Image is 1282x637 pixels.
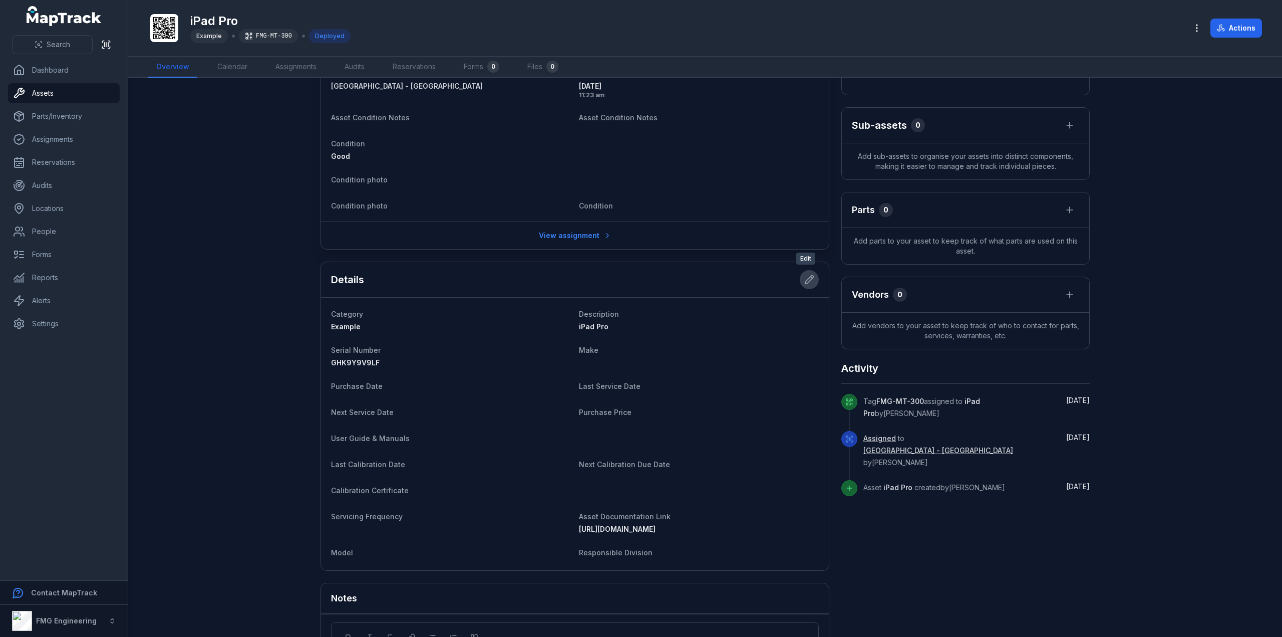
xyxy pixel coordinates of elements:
span: Last Service Date [579,382,640,390]
span: Asset Condition Notes [579,113,658,122]
span: Next Service Date [331,408,394,416]
span: Next Calibration Due Date [579,460,670,469]
div: Deployed [309,29,351,43]
span: [URL][DOMAIN_NAME] [579,525,656,533]
h3: Vendors [852,288,889,302]
span: Condition [331,139,365,148]
a: View assignment [532,226,618,245]
h3: Notes [331,591,357,605]
h3: Parts [852,203,875,217]
span: Search [47,40,70,50]
span: Description [579,310,619,318]
span: Responsible Division [579,548,653,557]
a: Settings [8,314,120,334]
a: Reservations [8,152,120,172]
span: Add vendors to your asset to keep track of who to contact for parts, services, warranties, etc. [842,313,1089,349]
span: Edit [796,253,815,265]
span: Make [579,346,598,354]
a: Assignments [8,129,120,149]
h2: Details [331,273,364,287]
a: Dashboard [8,60,120,80]
strong: Contact MapTrack [31,588,97,597]
span: Condition photo [331,201,388,210]
button: Search [12,35,93,54]
a: Forms0 [456,57,507,78]
span: Asset created by [PERSON_NAME] [863,483,1005,492]
a: Audits [337,57,373,78]
a: MapTrack [27,6,102,26]
time: 9/30/2025, 11:27:13 AM [1066,396,1090,404]
span: Condition photo [331,175,388,184]
span: [GEOGRAPHIC_DATA] - [GEOGRAPHIC_DATA] [331,82,483,90]
span: GHK9Y9V9LF [331,358,380,367]
span: Example [331,322,361,331]
span: FMG-MT-300 [876,397,924,405]
span: [DATE] [1066,396,1090,404]
a: Calendar [209,57,255,78]
span: Example [196,32,222,40]
a: Parts/Inventory [8,106,120,126]
div: 0 [879,203,893,217]
div: 0 [487,61,499,73]
span: Serial Number [331,346,381,354]
span: Calibration Certificate [331,486,409,495]
span: Last Calibration Date [331,460,405,469]
span: Category [331,310,363,318]
time: 9/30/2025, 11:23:18 AM [1066,433,1090,442]
span: 11:23 am [579,91,819,99]
div: 0 [546,61,558,73]
a: Audits [8,175,120,195]
span: iPad Pro [883,483,912,492]
h2: Activity [841,361,878,375]
a: Reservations [385,57,444,78]
span: Purchase Date [331,382,383,390]
span: Purchase Price [579,408,631,416]
span: Add sub-assets to organise your assets into distinct components, making it easier to manage and t... [842,143,1089,179]
a: Assigned [863,434,896,444]
span: Good [331,152,350,160]
span: iPad Pro [579,322,608,331]
span: Asset Condition Notes [331,113,410,122]
span: Model [331,548,353,557]
div: 0 [893,288,907,302]
span: [DATE] [1066,433,1090,442]
span: Servicing Frequency [331,512,403,521]
span: Add parts to your asset to keep track of what parts are used on this asset. [842,228,1089,264]
time: 9/30/2025, 11:23:18 AM [579,81,819,99]
div: 0 [911,118,925,132]
a: Alerts [8,291,120,311]
span: to by [PERSON_NAME] [863,434,1013,467]
time: 9/30/2025, 11:21:53 AM [1066,482,1090,491]
span: Asset Documentation Link [579,512,671,521]
a: Assignments [267,57,325,78]
span: Condition [579,201,613,210]
h2: Sub-assets [852,118,907,132]
span: [DATE] [1066,482,1090,491]
span: Tag assigned to by [PERSON_NAME] [863,397,980,417]
a: Reports [8,268,120,288]
strong: FMG Engineering [36,616,97,625]
a: Forms [8,245,120,265]
a: [GEOGRAPHIC_DATA] - [GEOGRAPHIC_DATA] [331,81,571,91]
h1: iPad Pro [190,13,351,29]
div: FMG-MT-300 [239,29,298,43]
a: Assets [8,83,120,103]
span: [DATE] [579,81,819,91]
a: Locations [8,198,120,219]
a: Files0 [519,57,566,78]
a: [GEOGRAPHIC_DATA] - [GEOGRAPHIC_DATA] [863,446,1013,456]
button: Actions [1210,19,1262,38]
span: User Guide & Manuals [331,434,410,443]
a: People [8,222,120,242]
a: Overview [148,57,197,78]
